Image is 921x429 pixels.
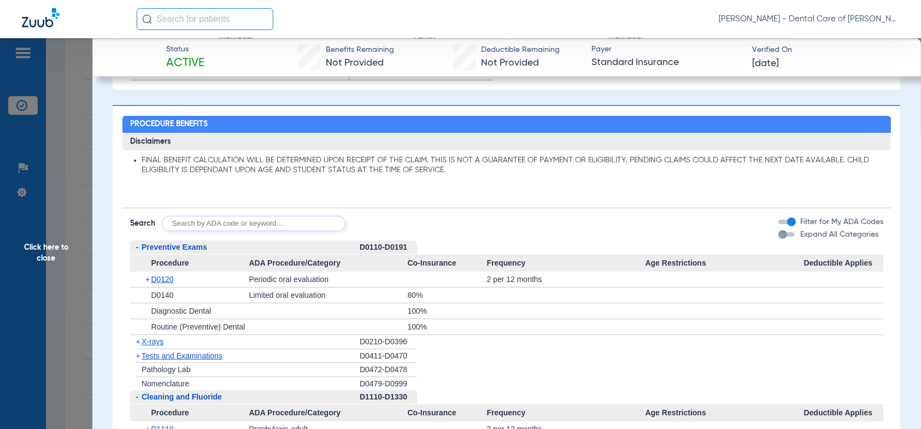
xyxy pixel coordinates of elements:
img: Zuub Logo [22,8,60,27]
div: Periodic oral evaluation [249,272,407,287]
div: D0472-D0478 [360,363,417,377]
span: Age Restrictions [646,404,804,422]
span: [PERSON_NAME] - Dental Care of [PERSON_NAME] [719,14,899,25]
span: Procedure [130,404,249,422]
span: Benefits Remaining [326,44,394,56]
span: Procedure [130,255,249,272]
span: Frequency [486,255,645,272]
span: D0120 [151,275,173,284]
span: Cleaning and Fluoride [142,392,222,401]
span: Co-Insurance [407,404,486,422]
h3: Disclaimers [122,133,891,150]
input: Search by ADA code or keyword… [162,216,345,231]
span: Search [130,218,155,229]
span: Active [166,56,204,71]
span: Co-Insurance [407,255,486,272]
span: Routine (Preventive) Dental [151,322,245,331]
div: 80% [407,287,486,303]
li: FINAL BENEFIT CALCULATION WILL BE DETERMINED UPON RECEIPT OF THE CLAIM. THIS IS NOT A GUARANTEE O... [142,156,883,175]
span: + [145,272,151,287]
div: Limited oral evaluation [249,287,407,303]
div: D0110-D0191 [360,240,417,255]
div: 100% [407,303,486,319]
span: Pathology Lab [142,365,191,374]
div: D0411-D0470 [360,349,417,363]
h2: Procedure Benefits [122,116,891,133]
div: 2 per 12 months [486,272,645,287]
div: 100% [407,319,486,334]
span: Diagnostic Dental [151,307,211,315]
span: Expand All Categories [800,231,878,238]
div: D0210-D0396 [360,335,417,349]
span: Deductible Remaining [481,44,560,56]
span: + [136,337,140,346]
span: Not Provided [481,58,539,68]
span: Nomenclature [142,379,189,388]
div: D1110-D1330 [360,390,417,404]
span: Tests and Examinations [142,351,222,360]
span: Status [166,44,204,55]
span: ADA Procedure/Category [249,404,407,422]
span: Age Restrictions [646,255,804,272]
span: - [136,392,138,401]
img: Search Icon [142,14,152,24]
span: D0140 [151,291,173,299]
span: Payer [591,44,742,55]
span: Preventive Exams [142,243,207,251]
span: Deductible Applies [804,255,883,272]
span: ADA Procedure/Category [249,255,407,272]
span: Frequency [486,404,645,422]
span: [DATE] [752,57,779,70]
span: Not Provided [326,58,384,68]
span: + [136,351,140,360]
input: Search for patients [137,8,273,30]
span: Verified On [752,44,903,56]
span: X-rays [142,337,163,346]
label: Filter for My ADA Codes [798,216,883,228]
span: - [136,243,138,251]
span: Standard Insurance [591,56,742,69]
span: Deductible Applies [804,404,883,422]
div: D0479-D0999 [360,377,417,391]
